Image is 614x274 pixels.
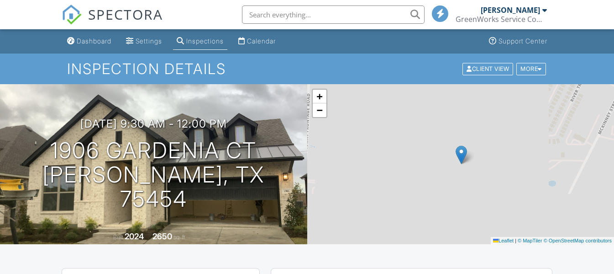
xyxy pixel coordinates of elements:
[316,91,322,102] span: +
[152,231,172,241] div: 2650
[62,12,163,32] a: SPECTORA
[456,15,547,24] div: GreenWorks Service Company
[462,65,515,72] a: Client View
[518,238,542,243] a: © MapTiler
[515,238,516,243] span: |
[544,238,612,243] a: © OpenStreetMap contributors
[186,37,224,45] div: Inspections
[136,37,162,45] div: Settings
[15,139,293,211] h1: 1906 Gardenia Ct [PERSON_NAME], TX 75454
[88,5,163,24] span: SPECTORA
[63,33,115,50] a: Dashboard
[80,118,227,130] h3: [DATE] 9:30 am - 12:00 pm
[481,5,540,15] div: [PERSON_NAME]
[493,238,514,243] a: Leaflet
[462,63,513,75] div: Client View
[485,33,551,50] a: Support Center
[247,37,276,45] div: Calendar
[67,61,546,77] h1: Inspection Details
[313,90,326,103] a: Zoom in
[516,63,546,75] div: More
[242,5,425,24] input: Search everything...
[113,234,123,241] span: Built
[125,231,144,241] div: 2024
[122,33,166,50] a: Settings
[235,33,279,50] a: Calendar
[313,103,326,117] a: Zoom out
[499,37,547,45] div: Support Center
[173,234,186,241] span: sq. ft.
[62,5,82,25] img: The Best Home Inspection Software - Spectora
[316,104,322,116] span: −
[173,33,227,50] a: Inspections
[456,145,467,164] img: Marker
[77,37,111,45] div: Dashboard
